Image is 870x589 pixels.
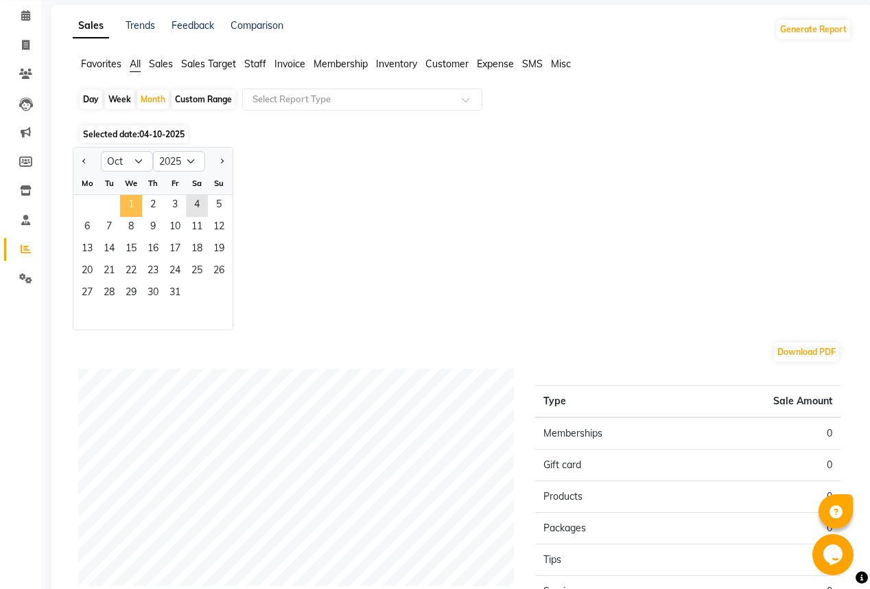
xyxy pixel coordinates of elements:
span: 21 [98,261,120,283]
div: Friday, October 31, 2025 [164,283,186,305]
div: Month [137,90,169,109]
span: 28 [98,283,120,305]
div: Saturday, October 25, 2025 [186,261,208,283]
div: Sunday, October 26, 2025 [208,261,230,283]
span: 16 [142,239,164,261]
td: 0 [687,450,840,481]
span: 14 [98,239,120,261]
td: Gift card [535,450,688,481]
span: Membership [314,58,368,70]
span: 2 [142,195,164,217]
td: 0 [687,544,840,576]
div: Fr [164,172,186,194]
span: Selected date: [80,126,188,143]
div: Saturday, October 11, 2025 [186,217,208,239]
button: Next month [216,150,227,172]
div: Custom Range [172,90,235,109]
div: Day [80,90,102,109]
a: Comparison [231,19,283,32]
iframe: chat widget [812,534,856,575]
span: 04-10-2025 [139,129,185,139]
span: Sales Target [181,58,236,70]
div: Tuesday, October 21, 2025 [98,261,120,283]
span: Expense [477,58,514,70]
th: Sale Amount [687,386,840,418]
div: We [120,172,142,194]
div: Su [208,172,230,194]
span: 27 [76,283,98,305]
span: 7 [98,217,120,239]
div: Thursday, October 9, 2025 [142,217,164,239]
div: Monday, October 13, 2025 [76,239,98,261]
div: Saturday, October 18, 2025 [186,239,208,261]
td: 0 [687,481,840,513]
div: Tuesday, October 14, 2025 [98,239,120,261]
span: 8 [120,217,142,239]
div: Monday, October 6, 2025 [76,217,98,239]
div: Thursday, October 2, 2025 [142,195,164,217]
span: 25 [186,261,208,283]
td: Tips [535,544,688,576]
span: SMS [522,58,543,70]
span: 15 [120,239,142,261]
div: Thursday, October 30, 2025 [142,283,164,305]
button: Previous month [79,150,90,172]
div: Sunday, October 5, 2025 [208,195,230,217]
div: Sa [186,172,208,194]
td: Packages [535,513,688,544]
div: Wednesday, October 1, 2025 [120,195,142,217]
div: Wednesday, October 22, 2025 [120,261,142,283]
span: Invoice [274,58,305,70]
span: 3 [164,195,186,217]
select: Select year [153,151,205,172]
span: 31 [164,283,186,305]
span: 20 [76,261,98,283]
span: 26 [208,261,230,283]
div: Wednesday, October 15, 2025 [120,239,142,261]
div: Friday, October 17, 2025 [164,239,186,261]
div: Week [105,90,134,109]
div: Friday, October 10, 2025 [164,217,186,239]
span: 19 [208,239,230,261]
a: Feedback [172,19,214,32]
span: Favorites [81,58,121,70]
div: Wednesday, October 8, 2025 [120,217,142,239]
span: Sales [149,58,173,70]
a: Trends [126,19,155,32]
span: 12 [208,217,230,239]
div: Thursday, October 23, 2025 [142,261,164,283]
div: Friday, October 24, 2025 [164,261,186,283]
span: 6 [76,217,98,239]
div: Th [142,172,164,194]
span: 23 [142,261,164,283]
div: Tuesday, October 28, 2025 [98,283,120,305]
span: Staff [244,58,266,70]
span: 10 [164,217,186,239]
a: Sales [73,14,109,38]
div: Monday, October 27, 2025 [76,283,98,305]
span: Customer [425,58,469,70]
span: 18 [186,239,208,261]
span: 13 [76,239,98,261]
span: 29 [120,283,142,305]
div: Friday, October 3, 2025 [164,195,186,217]
td: 0 [687,513,840,544]
div: Tuesday, October 7, 2025 [98,217,120,239]
div: Saturday, October 4, 2025 [186,195,208,217]
div: Tu [98,172,120,194]
span: 1 [120,195,142,217]
div: Thursday, October 16, 2025 [142,239,164,261]
span: 5 [208,195,230,217]
span: All [130,58,141,70]
div: Mo [76,172,98,194]
td: 0 [687,417,840,450]
span: 9 [142,217,164,239]
span: Misc [551,58,571,70]
span: 22 [120,261,142,283]
td: Memberships [535,417,688,450]
span: 4 [186,195,208,217]
span: 24 [164,261,186,283]
span: 30 [142,283,164,305]
th: Type [535,386,688,418]
td: Products [535,481,688,513]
